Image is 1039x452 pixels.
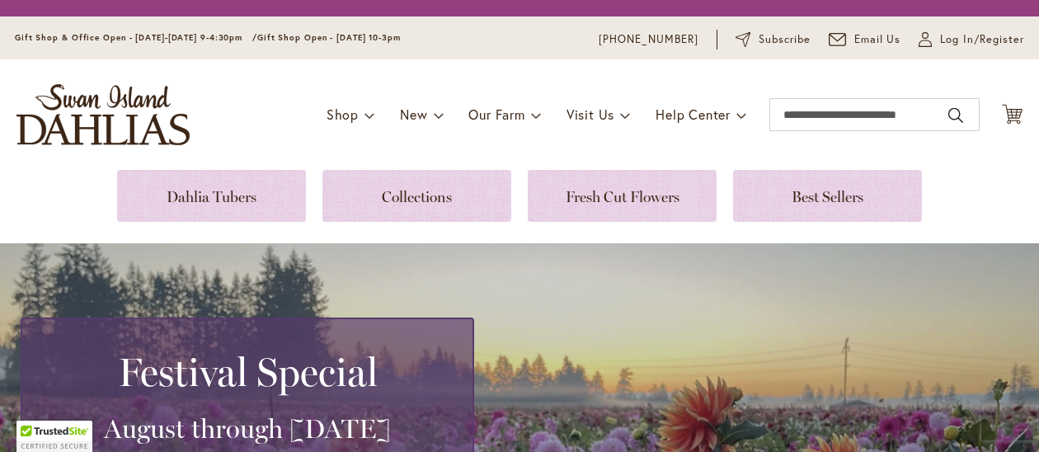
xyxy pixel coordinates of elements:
span: Gift Shop & Office Open - [DATE]-[DATE] 9-4:30pm / [15,32,257,43]
span: New [400,106,427,123]
button: Search [948,102,963,129]
span: Our Farm [468,106,524,123]
span: Email Us [854,31,901,48]
a: [PHONE_NUMBER] [599,31,698,48]
span: Subscribe [759,31,811,48]
span: Gift Shop Open - [DATE] 10-3pm [257,32,401,43]
a: store logo [16,84,190,145]
a: Log In/Register [919,31,1024,48]
a: Subscribe [736,31,811,48]
span: Log In/Register [940,31,1024,48]
h2: Festival Special [42,349,453,395]
span: Shop [327,106,359,123]
span: Visit Us [567,106,614,123]
span: Help Center [656,106,731,123]
a: Email Us [829,31,901,48]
